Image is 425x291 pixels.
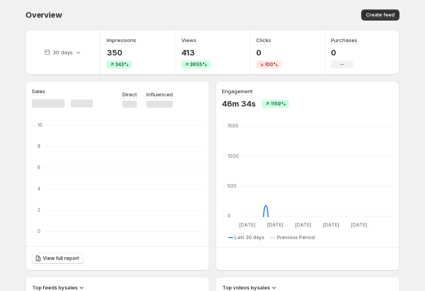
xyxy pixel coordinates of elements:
[227,213,231,219] text: 0
[122,90,137,98] p: Direct
[53,48,73,56] p: 30 days
[37,228,41,234] text: 0
[107,36,136,44] h3: Impressions
[26,10,62,20] span: Overview
[32,253,84,264] a: View full report
[37,164,41,170] text: 6
[37,186,41,192] text: 4
[115,61,129,68] span: 343%
[235,234,264,241] span: Last 30 days
[227,183,237,189] text: 500
[37,143,41,149] text: 8
[295,222,311,228] text: [DATE]
[271,101,286,107] span: 1159%
[366,12,395,18] span: Create feed
[256,48,281,57] p: 0
[267,222,283,228] text: [DATE]
[331,48,357,57] p: 0
[227,123,238,129] text: 1500
[222,87,253,95] h3: Engagement
[227,153,239,159] text: 1000
[190,61,207,68] span: 3655%
[256,36,271,44] h3: Clicks
[181,36,196,44] h3: Views
[146,90,173,98] p: Influenced
[239,222,255,228] text: [DATE]
[37,207,40,213] text: 2
[331,36,357,44] h3: Purchases
[37,122,42,128] text: 10
[32,87,45,95] h3: Sales
[265,61,278,68] span: 100%
[107,48,136,57] p: 350
[222,99,256,109] p: 46m 34s
[181,48,210,57] p: 413
[323,222,339,228] text: [DATE]
[43,255,79,262] span: View full report
[361,9,399,20] button: Create feed
[351,222,367,228] text: [DATE]
[277,234,315,241] span: Previous Period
